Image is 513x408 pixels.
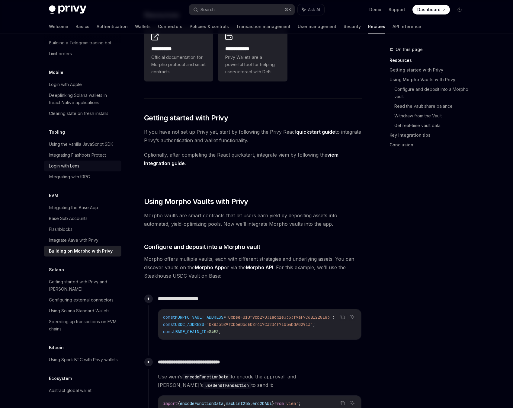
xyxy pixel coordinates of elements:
[44,139,121,150] a: Using the vanilla JavaScript SDK
[49,151,106,159] div: Integrating Flashbots Protect
[163,314,175,320] span: const
[97,19,128,34] a: Authentication
[44,224,121,235] a: Flashblocks
[219,329,221,334] span: ;
[144,151,362,167] span: Optionally, after completing the React quickstart, integrate viem by following the .
[308,7,320,13] span: Ask AI
[393,19,421,34] a: API reference
[49,192,58,199] h5: EVM
[348,313,356,321] button: Ask AI
[203,382,251,389] code: useSendTransaction
[225,54,280,75] span: Privy Wallets are a powerful tool for helping users interact with DeFi.
[49,237,98,244] div: Integrate Aave with Privy
[190,19,229,34] a: Policies & controls
[332,314,335,320] span: ;
[44,305,121,316] a: Using Solana Standard Wallets
[252,401,272,406] span: erc20Abi
[144,243,260,251] span: Configure and deposit into a Morpho vault
[44,202,121,213] a: Integrating the Base App
[49,247,113,255] div: Building on Morpho with Privy
[390,65,469,75] a: Getting started with Privy
[49,356,118,363] div: Using Spark BTC with Privy wallets
[49,296,114,304] div: Configuring external connectors
[195,264,224,271] a: Morpho App
[44,213,121,224] a: Base Sub Accounts
[369,7,381,13] a: Demo
[44,48,121,59] a: Limit orders
[298,19,336,34] a: User management
[44,79,121,90] a: Login with Apple
[204,322,207,327] span: =
[394,121,469,130] a: Get real-time vault data
[44,246,121,257] a: Building on Morpho with Privy
[158,372,361,389] span: Use viem’s to encode the approval, and [PERSON_NAME]’s to send it:
[455,5,464,14] button: Toggle dark mode
[390,130,469,140] a: Key integration tips
[390,75,469,84] a: Using Morpho Vaults with Privy
[144,211,362,228] span: Morpho vaults are smart contracts that let users earn yield by depositing assets into automated, ...
[182,374,231,380] code: encodeFunctionData
[44,385,121,396] a: Abstract global wallet
[44,90,121,108] a: Deeplinking Solana wallets in React Native applications
[274,401,284,406] span: from
[390,140,469,150] a: Conclusion
[49,215,88,222] div: Base Sub Accounts
[151,54,206,75] span: Official documentation for Morpho protocol and smart contracts.
[390,56,469,65] a: Resources
[250,401,252,406] span: ,
[394,101,469,111] a: Read the vault share balance
[44,276,121,295] a: Getting started with Privy and [PERSON_NAME]
[49,162,79,170] div: Login with Lens
[49,50,72,57] div: Limit orders
[75,19,89,34] a: Basics
[344,19,361,34] a: Security
[49,387,91,394] div: Abstract global wallet
[394,84,469,101] a: Configure and deposit into a Morpho vault
[296,129,335,135] a: quickstart guide
[207,322,313,327] span: '0x833589fCD6eDb6E08f4c7C32D4f71b54bdA02913'
[223,401,226,406] span: ,
[298,4,324,15] button: Ask AI
[49,226,72,233] div: Flashblocks
[178,401,180,406] span: {
[348,399,356,407] button: Ask AI
[144,197,248,206] span: Using Morpho Vaults with Privy
[144,113,228,123] span: Getting started with Privy
[223,314,226,320] span: =
[175,329,207,334] span: BASE_CHAIN_ID
[49,318,118,333] div: Speeding up transactions on EVM chains
[49,5,86,14] img: dark logo
[49,173,90,180] div: Integrating with tRPC
[49,375,72,382] h5: Ecosystem
[44,108,121,119] a: Clearing state on fresh installs
[144,128,362,145] span: If you have not set up Privy yet, start by following the Privy React to integrate Privy’s authent...
[144,255,362,280] span: Morpho offers multiple vaults, each with different strategies and underlying assets. You can disc...
[44,316,121,334] a: Speeding up transactions on EVM chains
[44,161,121,171] a: Login with Lens
[209,329,219,334] span: 8453
[175,314,223,320] span: MORPHO_VAULT_ADDRESS
[226,401,250,406] span: maxUint256
[49,344,64,351] h5: Bitcoin
[49,92,118,106] div: Deeplinking Solana wallets in React Native applications
[135,19,151,34] a: Wallets
[49,110,108,117] div: Clearing state on fresh installs
[226,314,332,320] span: '0xbeeF010f9cb27031ad51e3333f9aF9C6B1228183'
[49,204,98,211] div: Integrating the Base App
[158,19,182,34] a: Connectors
[49,278,118,293] div: Getting started with Privy and [PERSON_NAME]
[49,307,110,314] div: Using Solana Standard Wallets
[339,399,347,407] button: Copy the contents from the code block
[163,322,175,327] span: const
[200,6,217,13] div: Search...
[339,313,347,321] button: Copy the contents from the code block
[207,329,209,334] span: =
[396,46,423,53] span: On this page
[44,150,121,161] a: Integrating Flashbots Protect
[44,354,121,365] a: Using Spark BTC with Privy wallets
[218,27,287,81] a: **** **** ***Privy Wallets are a powerful tool for helping users interact with DeFi.
[44,235,121,246] a: Integrate Aave with Privy
[389,7,405,13] a: Support
[49,81,82,88] div: Login with Apple
[163,329,175,334] span: const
